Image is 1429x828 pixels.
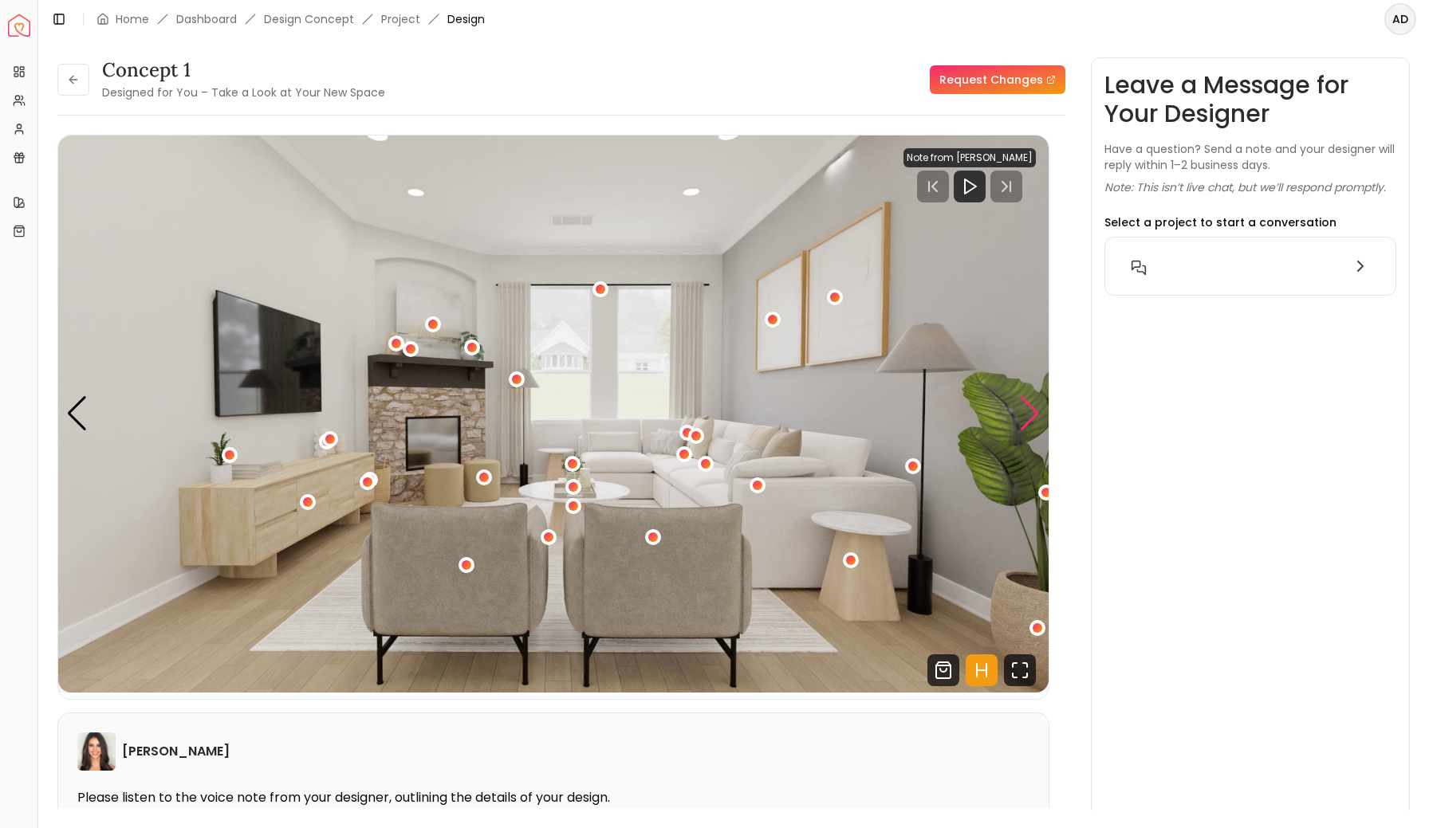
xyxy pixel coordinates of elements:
[960,177,979,196] svg: Play
[1384,3,1416,35] button: AD
[102,84,385,100] small: Designed for You – Take a Look at Your New Space
[930,65,1065,94] a: Request Changes
[264,11,354,27] li: Design Concept
[58,135,1049,693] img: Design Render 1
[77,732,116,771] img: Angela Amore
[116,11,149,27] a: Home
[8,14,30,37] a: Spacejoy
[927,654,959,686] svg: Shop Products from this design
[1104,71,1396,128] h3: Leave a Message for Your Designer
[1004,654,1036,686] svg: Fullscreen
[1386,5,1415,33] span: AD
[58,135,1049,693] div: 4 / 5
[1104,214,1336,230] p: Select a project to start a conversation
[122,742,230,761] h6: [PERSON_NAME]
[1104,141,1396,173] p: Have a question? Send a note and your designer will reply within 1–2 business days.
[58,135,1049,693] div: Carousel
[102,57,385,83] h3: concept 1
[966,654,998,686] svg: Hotspots Toggle
[66,396,88,431] div: Previous slide
[1019,396,1041,431] div: Next slide
[176,11,237,27] a: Dashboard
[8,14,30,37] img: Spacejoy Logo
[1104,179,1386,195] p: Note: This isn’t live chat, but we’ll respond promptly.
[96,11,485,27] nav: breadcrumb
[77,790,1029,806] p: Please listen to the voice note from your designer, outlining the details of your design.
[903,148,1036,167] div: Note from [PERSON_NAME]
[447,11,485,27] span: Design
[381,11,420,27] a: Project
